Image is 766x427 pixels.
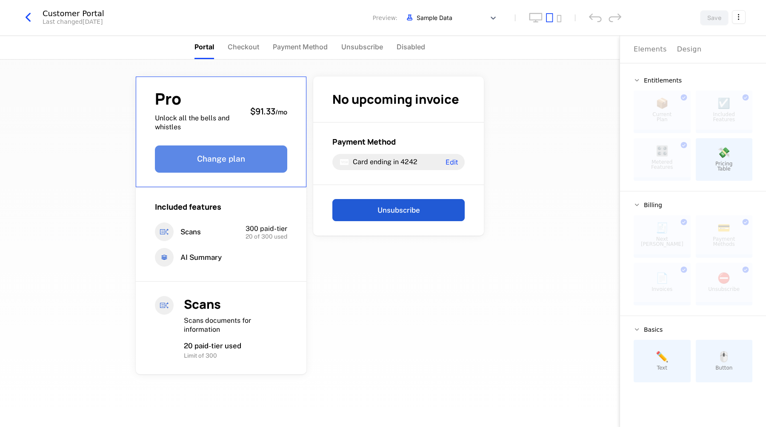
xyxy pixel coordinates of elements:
span: 20 paid-tier used [184,342,241,350]
span: 🖱️ [717,352,730,362]
i: stacked [155,248,174,267]
span: Button [715,365,732,370]
span: Pro [155,91,243,107]
i: visa [339,157,349,167]
div: redo [609,13,621,22]
span: Entitlements [644,77,682,83]
span: Limit of 300 [184,352,217,359]
span: Disabled [397,42,425,52]
span: 💸 [717,148,730,158]
button: mobile [557,15,561,23]
i: entitlements [155,296,174,315]
span: Text [657,365,667,370]
div: Design [677,44,702,54]
span: Pricing Table [715,161,732,171]
span: Included features [155,202,221,212]
span: 20 of 300 used [246,233,287,239]
span: 4242 [400,158,417,166]
span: AI Summary [180,253,222,262]
span: Scans [184,296,221,313]
span: No upcoming invoice [332,91,459,108]
span: $91.33 [250,105,275,117]
span: Preview: [373,14,397,22]
span: Billing [644,202,662,208]
span: Basics [644,327,663,333]
span: Portal [194,42,214,52]
span: Payment Method [273,42,328,52]
div: Last changed [DATE] [43,17,103,26]
span: Checkout [228,42,259,52]
span: Scans documents for information [184,316,251,334]
span: Edit [446,159,458,165]
div: Choose Sub Page [634,36,752,63]
span: Unlock all the bells and whistles [155,114,243,132]
div: Customer Portal [43,10,104,17]
span: Payment Method [332,137,396,147]
button: desktop [529,13,543,23]
button: Select action [732,10,746,24]
div: Elements [634,44,667,54]
span: Card ending in [353,158,399,166]
span: 300 paid-tier [246,225,287,233]
div: undo [589,13,602,22]
button: tablet [546,13,553,23]
button: Save [700,10,729,26]
button: Change plan [155,145,287,173]
span: Scans [180,227,201,237]
i: entitlements [155,222,174,241]
span: ✏️ [656,352,669,362]
sub: / mo [275,108,287,117]
button: Unsubscribe [332,199,465,221]
span: Unsubscribe [341,42,383,52]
